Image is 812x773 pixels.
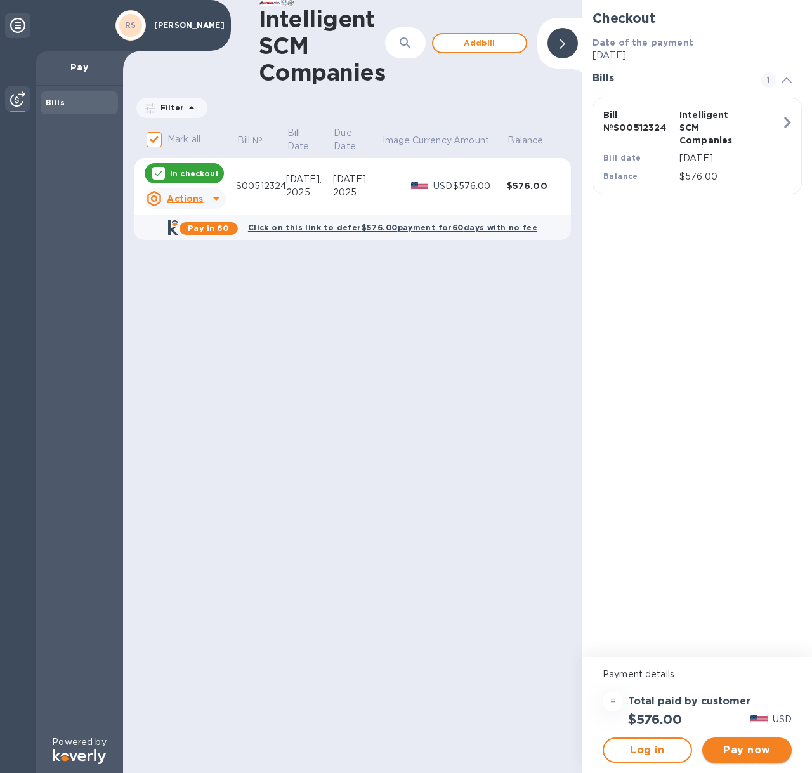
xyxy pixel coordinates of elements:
h3: Bills [593,72,746,84]
img: USD [411,182,428,190]
span: Bill Date [287,126,332,153]
div: S00512324 [236,180,286,193]
b: Click on this link to defer $576.00 payment for 60 days with no fee [248,223,537,232]
span: 1 [761,72,776,88]
b: Bill date [603,153,641,162]
p: Intelligent SCM Companies [679,109,750,147]
p: Currency [412,134,452,147]
button: Pay now [702,737,792,763]
u: Actions [167,194,203,204]
div: $576.00 [507,180,561,192]
h2: $576.00 [628,711,682,727]
span: Due Date [334,126,380,153]
p: [PERSON_NAME] [154,21,218,30]
div: 2025 [286,186,332,199]
b: Date of the payment [593,37,693,48]
div: = [603,691,623,711]
p: USD [773,713,792,726]
p: Powered by [52,736,106,749]
img: Logo [53,749,106,764]
p: In checkout [170,168,219,179]
button: Log in [603,737,692,763]
span: Amount [454,134,506,147]
p: [DATE] [593,49,802,62]
p: Pay [46,61,113,74]
p: Bill Date [287,126,315,153]
img: USD [750,715,768,723]
span: Balance [507,134,560,147]
span: Add bill [443,36,516,51]
p: Mark all [167,133,200,146]
div: [DATE], [333,173,381,186]
div: $576.00 [453,180,507,193]
h2: Checkout [593,10,802,26]
p: Payment details [603,668,792,681]
p: [DATE] [679,152,781,165]
h1: Intelligent SCM Companies [259,6,385,86]
p: Bill № S00512324 [603,109,674,134]
p: USD [433,180,453,193]
h3: Total paid by customer [628,696,750,708]
b: Bills [46,98,65,107]
button: Bill №S00512324Intelligent SCM CompaniesBill date[DATE]Balance$576.00 [593,98,802,194]
p: $576.00 [679,170,781,183]
button: Addbill [432,33,527,53]
div: [DATE], [286,173,332,186]
p: Bill № [237,134,263,147]
div: 2025 [333,186,381,199]
span: Log in [614,743,681,758]
p: Balance [507,134,543,147]
b: Balance [603,171,638,181]
span: Pay now [712,743,782,758]
b: RS [125,20,136,30]
p: Amount [454,134,489,147]
span: Bill № [237,134,280,147]
p: Filter [155,102,184,113]
b: Pay in 60 [188,223,229,233]
p: Image [383,134,410,147]
p: Due Date [334,126,363,153]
